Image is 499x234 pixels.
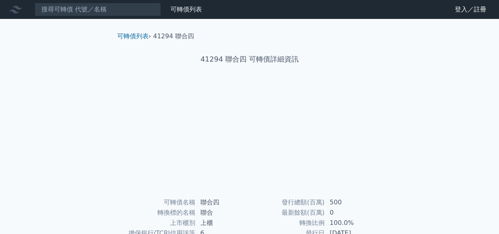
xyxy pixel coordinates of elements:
[196,197,250,208] td: 聯合四
[35,3,161,16] input: 搜尋可轉債 代號／名稱
[325,208,379,218] td: 0
[117,32,149,40] a: 可轉債列表
[196,208,250,218] td: 聯合
[117,32,151,41] li: ›
[250,208,325,218] td: 最新餘額(百萬)
[120,208,196,218] td: 轉換標的名稱
[196,218,250,228] td: 上櫃
[250,197,325,208] td: 發行總額(百萬)
[111,54,389,65] h1: 41294 聯合四 可轉債詳細資訊
[449,3,493,16] a: 登入／註冊
[325,197,379,208] td: 500
[250,218,325,228] td: 轉換比例
[153,32,194,41] li: 41294 聯合四
[120,218,196,228] td: 上市櫃別
[325,218,379,228] td: 100.0%
[120,197,196,208] td: 可轉債名稱
[170,6,202,13] a: 可轉債列表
